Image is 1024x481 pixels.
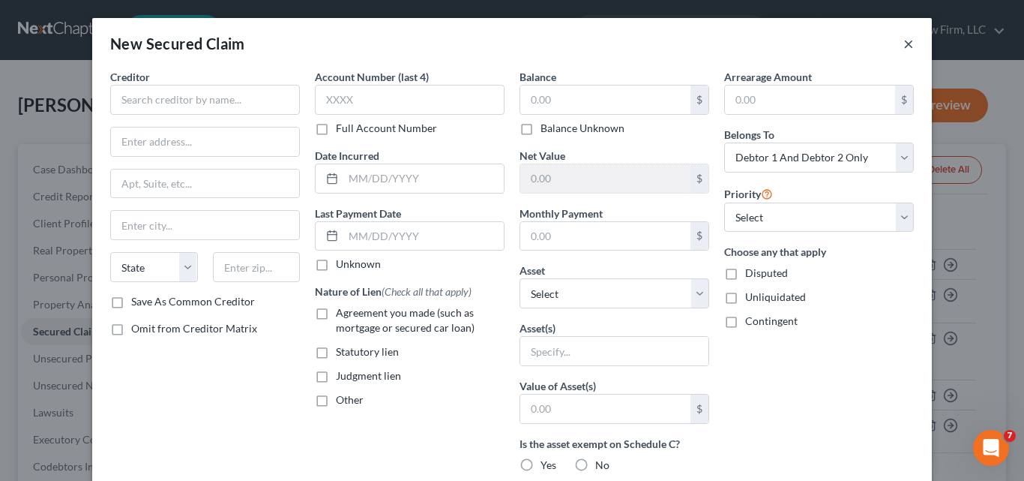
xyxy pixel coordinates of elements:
label: Account Number (last 4) [315,69,429,85]
input: 0.00 [725,86,895,114]
label: Asset(s) [519,320,555,336]
label: Nature of Lien [315,284,472,299]
input: 0.00 [520,164,690,193]
input: Specify... [520,337,708,365]
div: $ [690,395,708,423]
label: Is the asset exempt on Schedule C? [519,436,709,452]
iframe: Intercom live chat [973,430,1009,466]
span: Other [336,393,364,406]
label: Arrearage Amount [724,69,812,85]
label: Full Account Number [336,121,437,136]
span: 7 [1004,430,1016,442]
div: $ [895,86,913,114]
label: Net Value [519,148,565,164]
label: Save As Common Creditor [131,294,255,309]
label: Unknown [336,257,381,272]
span: No [595,458,609,471]
span: Belongs To [724,128,774,141]
button: × [903,35,914,53]
label: Priority [724,185,773,203]
span: (Check all that apply) [382,285,472,298]
span: Contingent [745,314,798,327]
input: Enter zip... [213,252,301,282]
label: Monthly Payment [519,206,603,221]
div: $ [690,222,708,251]
span: Unliquidated [745,290,806,303]
input: Enter city... [111,211,299,239]
label: Last Payment Date [315,206,401,221]
span: Asset [519,264,545,277]
span: Omit from Creditor Matrix [131,322,257,335]
input: Apt, Suite, etc... [111,170,299,198]
span: Agreement you made (such as mortgage or secured car loan) [336,306,475,334]
input: Search creditor by name... [110,85,300,115]
input: 0.00 [520,395,690,423]
span: Yes [540,458,556,471]
div: $ [690,86,708,114]
label: Value of Asset(s) [519,378,596,394]
input: MM/DD/YYYY [343,164,504,193]
input: MM/DD/YYYY [343,222,504,251]
span: Judgment lien [336,369,401,382]
input: XXXX [315,85,505,115]
input: Enter address... [111,128,299,156]
label: Balance [519,69,556,85]
input: 0.00 [520,86,690,114]
div: New Secured Claim [110,33,245,54]
span: Statutory lien [336,345,399,358]
label: Choose any that apply [724,244,914,260]
span: Creditor [110,71,150,83]
div: $ [690,164,708,193]
input: 0.00 [520,222,690,251]
span: Disputed [745,266,788,279]
label: Balance Unknown [540,121,624,136]
label: Date Incurred [315,148,379,164]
